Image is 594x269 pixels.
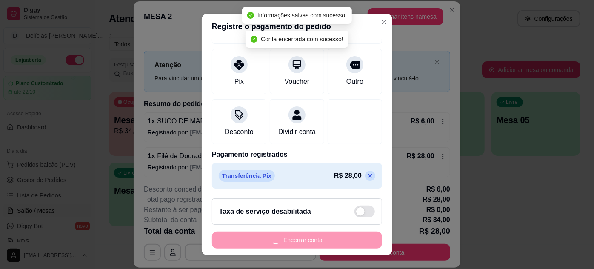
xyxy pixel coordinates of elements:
p: R$ 28,00 [334,171,362,181]
span: Informações salvas com sucesso! [257,12,347,19]
span: check-circle [247,12,254,19]
p: Pagamento registrados [212,149,382,160]
span: Conta encerrada com sucesso! [261,36,343,43]
div: Voucher [285,77,310,87]
button: Close [377,15,391,29]
div: Desconto [225,127,254,137]
span: check-circle [251,36,257,43]
div: Pix [234,77,244,87]
header: Registre o pagamento do pedido [202,14,392,39]
p: Transferência Pix [219,170,275,182]
div: Outro [346,77,363,87]
div: Dividir conta [278,127,316,137]
h2: Taxa de serviço desabilitada [219,206,311,217]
